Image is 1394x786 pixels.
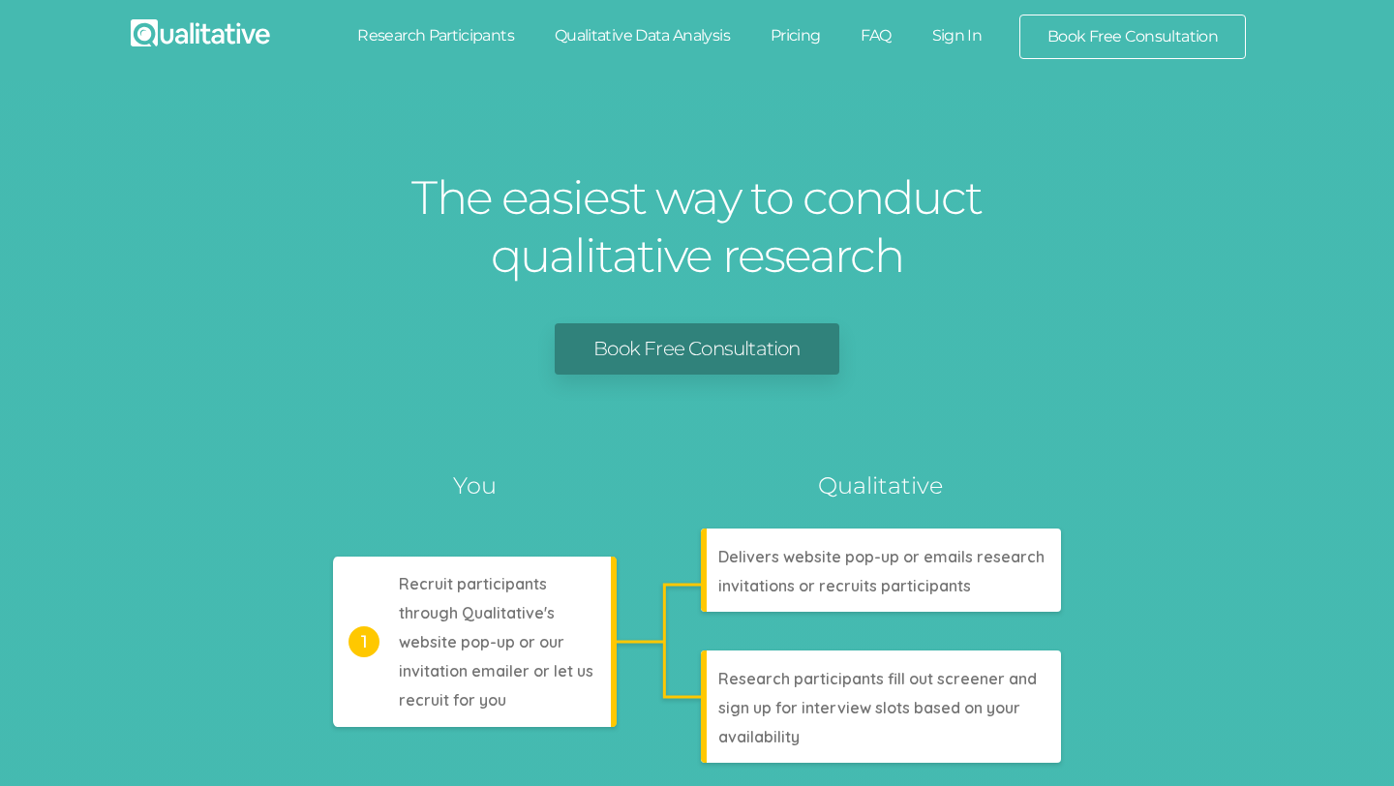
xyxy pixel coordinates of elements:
a: FAQ [840,15,911,57]
tspan: Delivers website pop-up or emails research [718,547,1045,566]
h1: The easiest way to conduct qualitative research [407,168,987,285]
tspan: invitations or recruits participants [718,576,971,595]
tspan: recruit for you [399,690,506,710]
a: Pricing [750,15,841,57]
tspan: invitation emailer or let us [399,661,593,680]
tspan: through Qualitative's [399,603,555,622]
tspan: 1 [361,631,368,652]
tspan: Recruit participants [399,574,547,593]
a: Research Participants [337,15,534,57]
img: Qualitative [131,19,270,46]
a: Book Free Consultation [555,323,838,375]
a: Qualitative Data Analysis [534,15,750,57]
iframe: Chat Widget [1297,693,1394,786]
tspan: sign up for interview slots based on your [718,698,1020,717]
tspan: Research participants fill out screener and [718,669,1037,688]
tspan: availability [718,727,800,746]
tspan: website pop-up or our [399,632,564,651]
tspan: You [453,471,497,499]
a: Book Free Consultation [1020,15,1245,58]
tspan: Qualitative [818,471,943,499]
a: Sign In [912,15,1003,57]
